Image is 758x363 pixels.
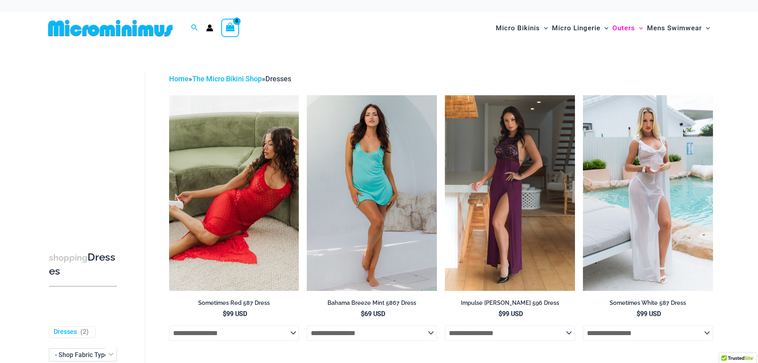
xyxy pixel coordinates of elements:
[494,16,550,40] a: Micro BikinisMenu ToggleMenu Toggle
[499,310,523,318] bdi: 99 USD
[637,310,640,318] span: $
[80,328,89,336] span: ( )
[612,18,635,38] span: Outers
[637,310,661,318] bdi: 99 USD
[445,95,575,290] a: Impulse Berry 596 Dress 02Impulse Berry 596 Dress 03Impulse Berry 596 Dress 03
[221,19,240,37] a: View Shopping Cart, empty
[83,328,86,336] span: 2
[552,18,600,38] span: Micro Lingerie
[702,18,710,38] span: Menu Toggle
[600,18,608,38] span: Menu Toggle
[445,299,575,307] h2: Impulse [PERSON_NAME] 596 Dress
[206,24,213,31] a: Account icon link
[49,251,117,278] h3: Dresses
[645,16,712,40] a: Mens SwimwearMenu ToggleMenu Toggle
[307,95,437,290] a: Bahama Breeze Mint 5867 Dress 01Bahama Breeze Mint 5867 Dress 03Bahama Breeze Mint 5867 Dress 03
[550,16,610,40] a: Micro LingerieMenu ToggleMenu Toggle
[169,299,299,307] h2: Sometimes Red 587 Dress
[445,299,575,310] a: Impulse [PERSON_NAME] 596 Dress
[223,310,247,318] bdi: 99 USD
[169,75,189,83] a: Home
[191,23,198,33] a: Search icon link
[496,18,540,38] span: Micro Bikinis
[169,95,299,290] img: Sometimes Red 587 Dress 10
[45,19,176,37] img: MM SHOP LOGO FLAT
[610,16,645,40] a: OutersMenu ToggleMenu Toggle
[307,299,437,310] a: Bahama Breeze Mint 5867 Dress
[635,18,643,38] span: Menu Toggle
[49,253,88,263] span: shopping
[361,310,385,318] bdi: 69 USD
[307,95,437,290] img: Bahama Breeze Mint 5867 Dress 01
[192,75,262,83] a: The Micro Bikini Shop
[647,18,702,38] span: Mens Swimwear
[265,75,291,83] span: Dresses
[583,95,713,290] img: Sometimes White 587 Dress 08
[169,299,299,310] a: Sometimes Red 587 Dress
[54,328,77,336] a: Dresses
[583,299,713,307] h2: Sometimes White 587 Dress
[361,310,364,318] span: $
[445,95,575,290] img: Impulse Berry 596 Dress 02
[307,299,437,307] h2: Bahama Breeze Mint 5867 Dress
[49,348,117,361] span: - Shop Fabric Type
[499,310,502,318] span: $
[583,95,713,290] a: Sometimes White 587 Dress 08Sometimes White 587 Dress 09Sometimes White 587 Dress 09
[223,310,226,318] span: $
[540,18,548,38] span: Menu Toggle
[493,15,713,41] nav: Site Navigation
[169,95,299,290] a: Sometimes Red 587 Dress 10Sometimes Red 587 Dress 09Sometimes Red 587 Dress 09
[49,67,121,226] iframe: TrustedSite Certified
[583,299,713,310] a: Sometimes White 587 Dress
[55,351,108,359] span: - Shop Fabric Type
[169,75,291,83] span: » »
